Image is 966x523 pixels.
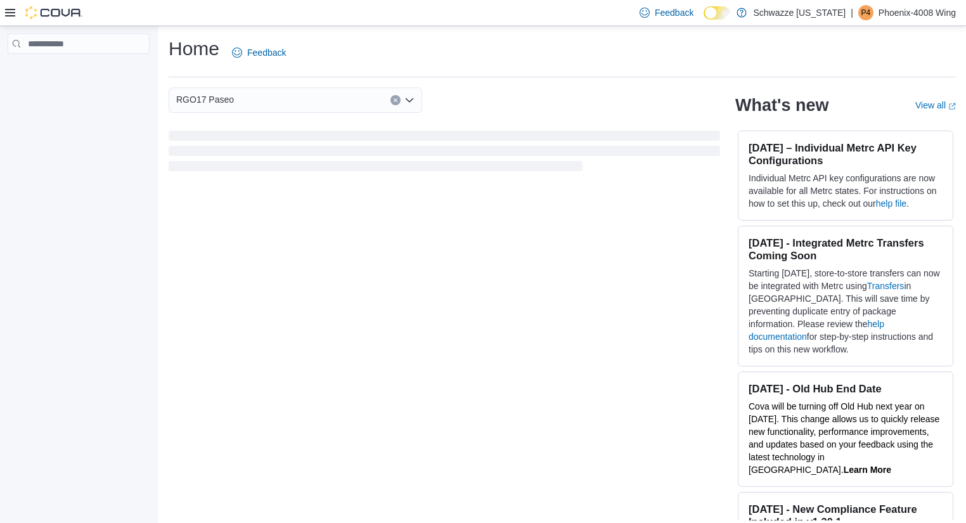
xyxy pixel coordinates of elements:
p: Starting [DATE], store-to-store transfers can now be integrated with Metrc using in [GEOGRAPHIC_D... [749,267,943,356]
h1: Home [169,36,219,61]
a: Feedback [227,40,291,65]
span: Feedback [655,6,693,19]
p: Schwazze [US_STATE] [753,5,846,20]
input: Dark Mode [704,6,730,20]
p: Phoenix-4008 Wing [879,5,956,20]
div: Phoenix-4008 Wing [858,5,873,20]
nav: Complex example [8,56,150,87]
img: Cova [25,6,82,19]
a: Learn More [844,465,891,475]
h3: [DATE] – Individual Metrc API Key Configurations [749,141,943,167]
h2: What's new [735,95,828,115]
span: Cova will be turning off Old Hub next year on [DATE]. This change allows us to quickly release ne... [749,401,939,475]
h3: [DATE] - Old Hub End Date [749,382,943,395]
a: View allExternal link [915,100,956,110]
p: Individual Metrc API key configurations are now available for all Metrc states. For instructions ... [749,172,943,210]
span: Feedback [247,46,286,59]
a: help file [876,198,906,209]
span: Loading [169,133,720,174]
svg: External link [948,103,956,110]
span: RGO17 Paseo [176,92,234,107]
p: | [851,5,853,20]
button: Open list of options [404,95,415,105]
a: Transfers [867,281,905,291]
span: P4 [861,5,870,20]
h3: [DATE] - Integrated Metrc Transfers Coming Soon [749,236,943,262]
button: Clear input [390,95,401,105]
